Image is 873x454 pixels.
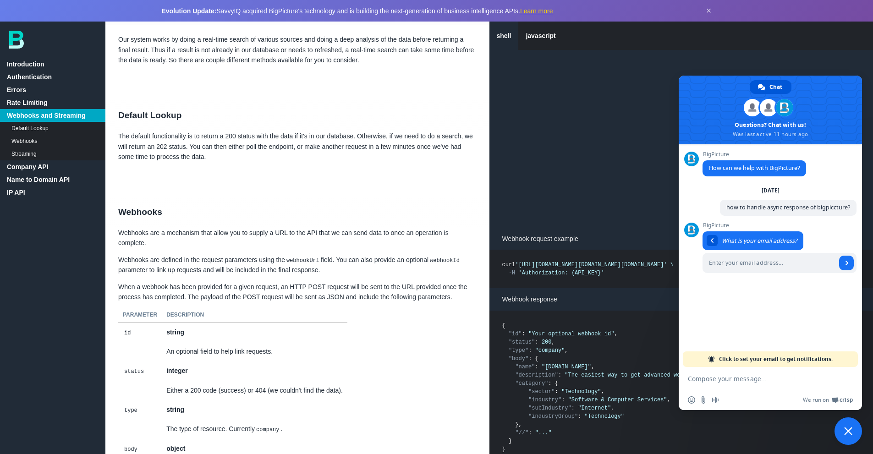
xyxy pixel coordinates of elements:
code: id [123,328,132,338]
span: We run on [803,396,829,404]
a: Learn more [520,7,553,15]
span: { [535,356,538,362]
td: The type of resource. Currently . [162,419,347,438]
th: Parameter [118,308,162,322]
textarea: Compose your message... [688,367,835,390]
span: } [502,446,505,453]
code: body [123,445,139,454]
button: Dismiss announcement [706,5,712,16]
span: "id" [509,331,522,337]
span: "industry" [528,397,561,403]
span: , [552,339,555,345]
span: , [601,388,604,395]
span: "status" [509,339,535,345]
span: '[URL][DOMAIN_NAME][DOMAIN_NAME][DOMAIN_NAME]' [515,262,667,268]
img: bp-logo-B-teal.svg [9,31,24,49]
span: "industryGroup" [528,413,578,420]
span: { [502,323,505,329]
span: 'Authorization: {API_KEY}' [519,270,604,276]
a: Close chat [835,417,862,445]
span: , [591,364,594,370]
span: Audio message [712,396,719,404]
input: Enter your email address... [703,253,836,273]
span: }, [515,421,522,428]
span: "//" [515,430,528,436]
span: "Your optional webhook id" [528,331,614,337]
p: Our system works by doing a real-time search of various sources and doing a deep analysis of the ... [105,34,489,65]
h2: Default Lookup [105,100,489,131]
code: webhookUrl [285,256,321,265]
span: how to handle async response of bigpiccture? [726,203,850,211]
span: "company" [535,347,565,354]
td: Either a 200 code (success) or 404 (we couldn't find the data). [162,381,347,400]
strong: Evolution Update: [162,7,217,15]
span: "[DOMAIN_NAME]" [542,364,591,370]
span: "The easiest way to get advanced website analytics without writing any code." [565,372,819,378]
span: : [561,397,565,403]
span: : [578,413,581,420]
span: -H [509,270,515,276]
a: javascript [518,22,563,50]
a: Send [839,256,854,270]
span: How can we help with BigPicture? [709,164,800,172]
span: : [558,372,561,378]
div: [DATE] [762,188,780,193]
span: 200 [542,339,552,345]
span: What is your email address? [722,237,797,245]
span: : [555,388,558,395]
p: The default functionality is to return a 200 status with the data if it's in our database. Otherw... [105,131,489,162]
span: Click to set your email to get notifications. [719,351,833,367]
span: BigPicture [703,151,806,158]
span: : [528,356,532,362]
span: Insert an emoji [688,396,695,404]
span: "body" [509,356,528,362]
span: "name" [515,364,535,370]
span: , [611,405,614,411]
span: : [528,430,532,436]
span: Chat [769,80,782,94]
span: , [614,331,617,337]
p: When a webhook has been provided for a given request, an HTTP POST request will be sent to the UR... [105,282,489,302]
code: webhookId [428,256,461,265]
span: : [535,339,538,345]
span: SavvyIQ acquired BigPicture's technology and is building the next-generation of business intellig... [162,7,553,15]
span: "Software & Computer Services" [568,397,667,403]
strong: string [166,406,184,413]
span: "Internet" [578,405,611,411]
span: , [565,347,568,354]
span: "..." [535,430,552,436]
p: Webhooks are defined in the request parameters using the field. You can also provide an optional ... [105,255,489,275]
th: Description [162,308,347,322]
span: BigPicture [703,222,857,229]
h2: Webhooks [105,197,489,228]
a: We run onCrisp [803,396,853,404]
span: "category" [515,380,548,387]
code: company [255,425,280,434]
code: status [123,367,145,376]
span: : [522,331,525,337]
a: Chat [750,80,791,94]
span: , [667,397,670,403]
strong: integer [166,367,188,374]
span: : [528,347,532,354]
span: "description" [515,372,558,378]
span: "sector" [528,388,555,395]
a: shell [489,22,519,50]
span: Crisp [840,396,853,404]
span: : [548,380,551,387]
span: Send a file [700,396,707,404]
code: type [123,406,139,415]
span: "type" [509,347,528,354]
strong: object [166,445,185,452]
span: { [555,380,558,387]
span: } [509,438,512,444]
code: curl [502,262,674,276]
p: Webhooks are a mechanism that allow you to supply a URL to the API that we can send data to once ... [105,228,489,248]
span: \ [670,262,674,268]
td: An optional field to help link requests. [162,342,347,361]
span: : [535,364,538,370]
span: : [571,405,575,411]
span: "Technology" [561,388,601,395]
span: "Technology" [585,413,624,420]
span: "subIndustry" [528,405,571,411]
